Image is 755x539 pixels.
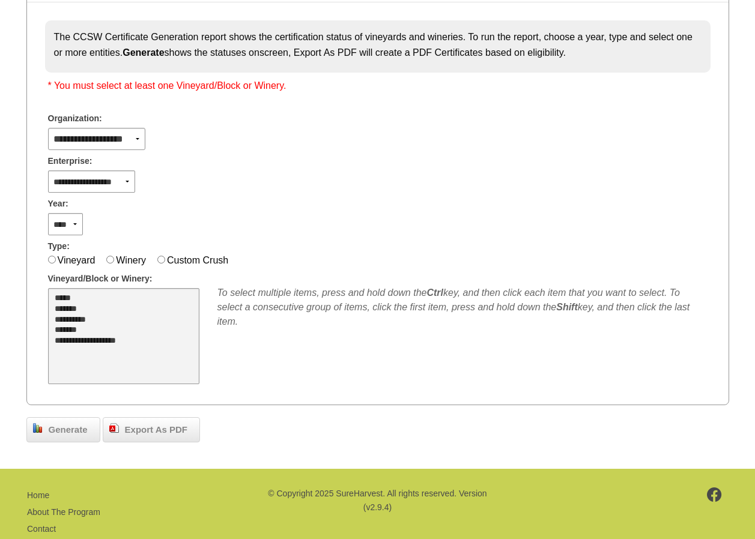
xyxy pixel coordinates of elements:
[48,155,92,167] span: Enterprise:
[167,255,228,265] label: Custom Crush
[116,255,146,265] label: Winery
[27,490,49,500] a: Home
[267,487,488,514] p: © Copyright 2025 SureHarvest. All rights reserved. Version (v2.9.4)
[48,273,153,285] span: Vineyard/Block or Winery:
[123,47,164,58] strong: Generate
[556,302,578,312] b: Shift
[27,524,56,534] a: Contact
[426,288,443,298] b: Ctrl
[217,286,708,329] div: To select multiple items, press and hold down the key, and then click each item that you want to ...
[109,423,119,433] img: doc_pdf.png
[48,112,102,125] span: Organization:
[103,417,200,442] a: Export As PDF
[48,240,70,253] span: Type:
[26,417,100,442] a: Generate
[27,507,100,517] a: About The Program
[58,255,96,265] label: Vineyard
[48,197,68,210] span: Year:
[48,80,287,91] span: * You must select at least one Vineyard/Block or Winery.
[33,423,43,433] img: chart_bar.png
[43,423,94,437] span: Generate
[54,29,702,60] p: The CCSW Certificate Generation report shows the certification status of vineyards and wineries. ...
[707,487,722,502] img: footer-facebook.png
[119,423,193,437] span: Export As PDF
